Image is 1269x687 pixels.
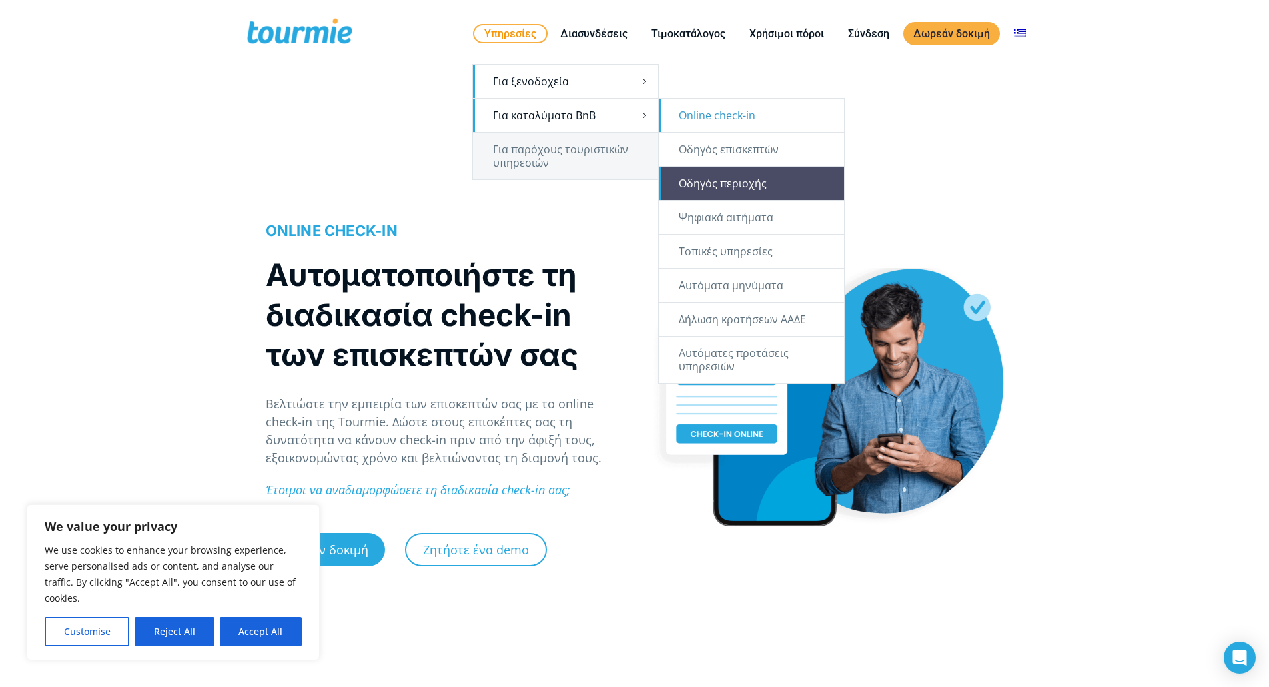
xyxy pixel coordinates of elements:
[659,303,844,336] a: Δήλωση κρατήσεων ΑΑΔΕ
[266,255,621,374] h1: Αυτοματοποιήστε τη διαδικασία check-in των επισκεπτών σας
[659,99,844,132] a: Online check-in
[838,25,899,42] a: Σύνδεση
[473,99,658,132] a: Για καταλύματα BnB
[550,25,637,42] a: Διασυνδέσεις
[45,542,302,606] p: We use cookies to enhance your browsing experience, serve personalised ads or content, and analys...
[659,337,844,383] a: Αυτόματες προτάσεις υπηρεσιών
[135,617,214,646] button: Reject All
[266,395,621,467] p: Βελτιώστε την εμπειρία των επισκεπτών σας με το online check-in της Tourmie. Δώστε στους επισκέπτ...
[1224,642,1256,674] div: Open Intercom Messenger
[659,201,844,234] a: Ψηφιακά αιτήματα
[659,133,844,166] a: Οδηγός επισκεπτών
[45,617,129,646] button: Customise
[266,533,385,566] a: Δωρεάν δοκιμή
[45,518,302,534] p: We value your privacy
[641,25,735,42] a: Τιμοκατάλογος
[659,235,844,268] a: Τοπικές υπηρεσίες
[659,269,844,302] a: Αυτόματα μηνύματα
[473,24,548,43] a: Υπηρεσίες
[739,25,834,42] a: Χρήσιμοι πόροι
[266,222,398,239] span: ONLINE CHECK-IN
[473,65,658,98] a: Για ξενοδοχεία
[405,533,547,566] a: Ζητήστε ένα demo
[266,482,570,498] em: Έτοιμοι να αναδιαμορφώσετε τη διαδικασία check-in σας;
[220,617,302,646] button: Accept All
[659,167,844,200] a: Οδηγός περιοχής
[903,22,1000,45] a: Δωρεάν δοκιμή
[473,133,658,179] a: Για παρόχους τουριστικών υπηρεσιών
